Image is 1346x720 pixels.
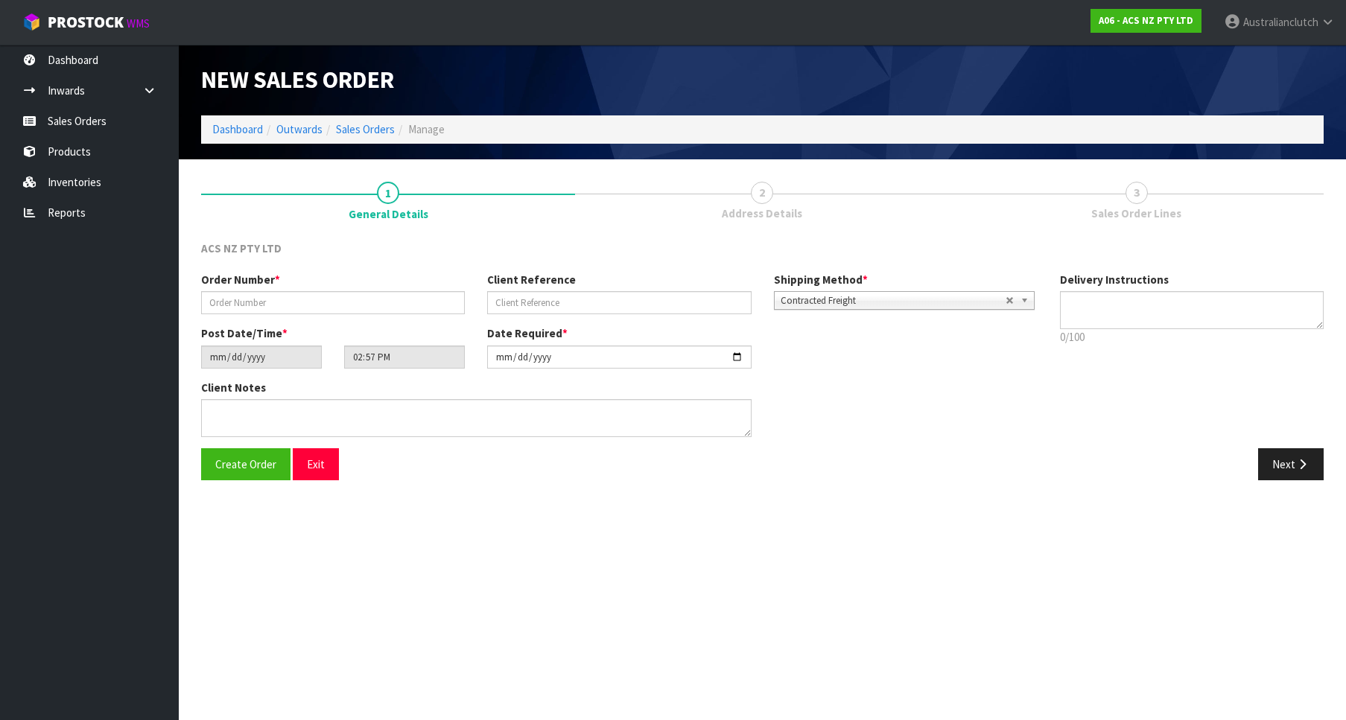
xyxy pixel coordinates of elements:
[1258,448,1324,480] button: Next
[487,325,568,341] label: Date Required
[1091,206,1181,221] span: Sales Order Lines
[1126,182,1148,204] span: 3
[1243,15,1318,29] span: Australianclutch
[201,291,465,314] input: Order Number
[487,291,751,314] input: Client Reference
[48,13,124,32] span: ProStock
[781,292,1006,310] span: Contracted Freight
[201,272,280,287] label: Order Number
[408,122,445,136] span: Manage
[293,448,339,480] button: Exit
[215,457,276,471] span: Create Order
[722,206,802,221] span: Address Details
[201,241,282,255] span: ACS NZ PTY LTD
[276,122,323,136] a: Outwards
[1099,14,1193,27] strong: A06 - ACS NZ PTY LTD
[127,16,150,31] small: WMS
[487,272,576,287] label: Client Reference
[201,65,394,95] span: New Sales Order
[201,448,291,480] button: Create Order
[1060,329,1324,345] p: 0/100
[201,380,266,395] label: Client Notes
[349,206,428,222] span: General Details
[22,13,41,31] img: cube-alt.png
[336,122,395,136] a: Sales Orders
[751,182,773,204] span: 2
[201,229,1324,491] span: General Details
[377,182,399,204] span: 1
[774,272,868,287] label: Shipping Method
[212,122,263,136] a: Dashboard
[201,325,288,341] label: Post Date/Time
[1060,272,1169,287] label: Delivery Instructions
